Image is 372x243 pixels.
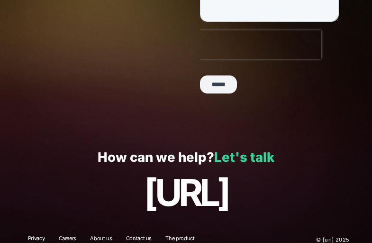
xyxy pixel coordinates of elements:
[18,172,355,214] p: [URL]
[18,150,355,165] p: How can we help?
[214,149,274,165] a: Let's talk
